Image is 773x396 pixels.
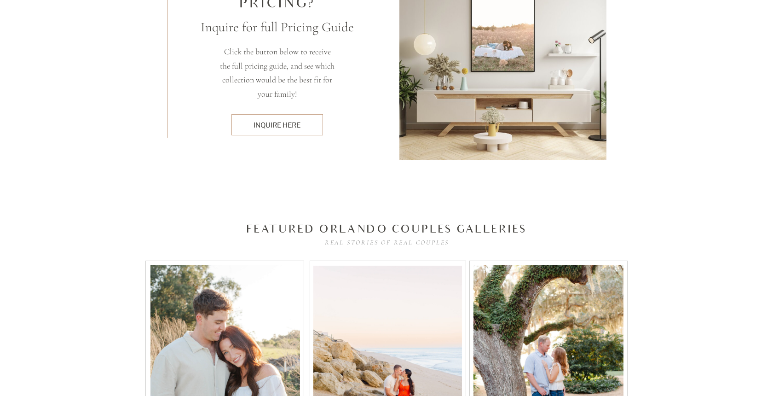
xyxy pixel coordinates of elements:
[219,45,336,103] p: Click the button below to receive the full pricing guide, and see which collection would be the b...
[236,120,318,130] a: inquire here
[200,17,355,37] h3: Inquire for full Pricing Guide
[246,221,527,233] h2: featured Orlando Couples galleries
[317,238,456,246] h3: real stories of real Couples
